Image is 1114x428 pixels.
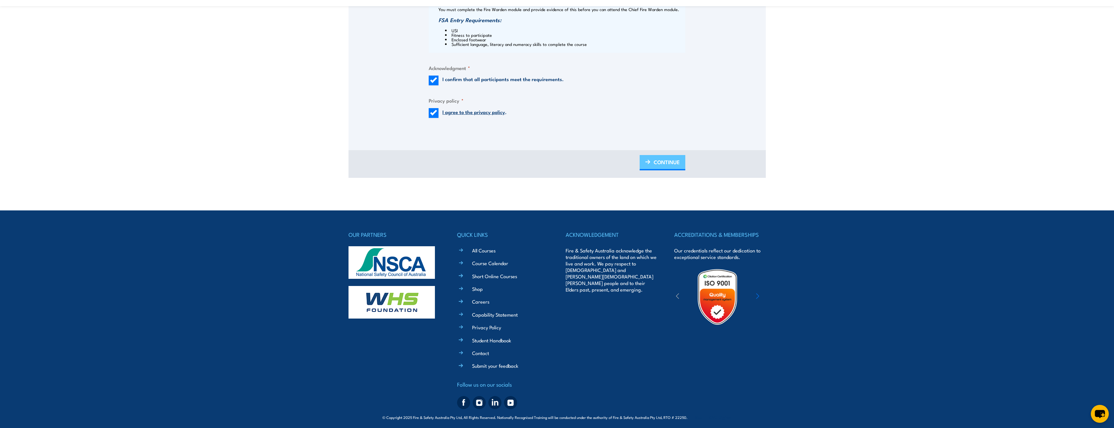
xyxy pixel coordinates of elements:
li: Fitness to participate [445,33,684,37]
label: I confirm that all participants meet the requirements. [442,76,564,85]
a: CONTINUE [640,155,685,170]
p: Fire & Safety Australia acknowledge the traditional owners of the land on which we live and work.... [566,247,657,293]
legend: Privacy policy [429,97,464,104]
img: ewpa-logo [746,286,803,308]
span: © Copyright 2025 Fire & Safety Australia Pty Ltd, All Rights Reserved. Nationally Recognised Trai... [382,414,732,420]
a: Shop [472,285,483,292]
a: Contact [472,350,489,356]
h4: ACKNOWLEDGEMENT [566,230,657,239]
h3: FSA Entry Requirements: [438,17,684,23]
li: Sufficient language, literacy and numeracy skills to complete the course [445,42,684,46]
a: Student Handbook [472,337,511,344]
button: chat-button [1091,405,1109,423]
p: You must complete the Fire Warden module and provide evidence of this before you can attend the C... [438,7,684,12]
h4: QUICK LINKS [457,230,548,239]
a: Capability Statement [472,311,518,318]
a: Course Calendar [472,260,508,266]
h4: OUR PARTNERS [349,230,440,239]
img: Untitled design (19) [689,268,746,325]
img: whs-logo-footer [349,286,435,319]
img: nsca-logo-footer [349,246,435,279]
a: All Courses [472,247,496,254]
p: Our credentials reflect our dedication to exceptional service standards. [674,247,765,260]
span: CONTINUE [654,153,680,171]
span: Site: [695,415,732,420]
a: Short Online Courses [472,273,517,279]
a: Privacy Policy [472,324,501,331]
a: KND Digital [709,414,732,420]
legend: Acknowledgment [429,64,470,72]
h4: Follow us on our socials [457,380,548,389]
h4: ACCREDITATIONS & MEMBERSHIPS [674,230,765,239]
a: Submit your feedback [472,362,518,369]
label: . [442,108,507,118]
li: USI [445,28,684,33]
a: I agree to the privacy policy [442,108,505,115]
a: Careers [472,298,489,305]
li: Enclosed footwear [445,37,684,42]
